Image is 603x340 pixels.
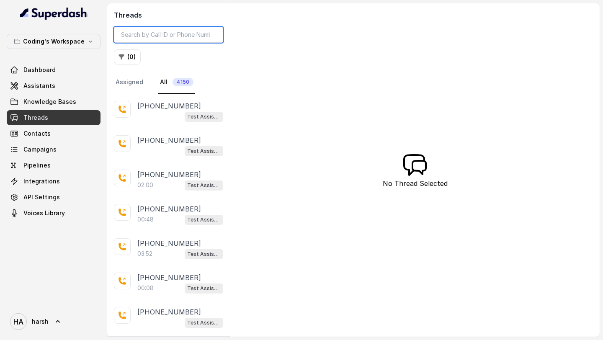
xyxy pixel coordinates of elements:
[7,94,100,109] a: Knowledge Bases
[137,170,201,180] p: [PHONE_NUMBER]
[23,145,57,154] span: Campaigns
[23,129,51,138] span: Contacts
[137,204,201,214] p: [PHONE_NUMBER]
[114,71,145,94] a: Assigned
[114,49,141,64] button: (0)
[23,98,76,106] span: Knowledge Bases
[187,319,221,327] p: Test Assistant-3
[23,209,65,217] span: Voices Library
[137,181,153,189] p: 02:00
[7,62,100,77] a: Dashboard
[23,161,51,170] span: Pipelines
[7,34,100,49] button: Coding's Workspace
[23,113,48,122] span: Threads
[32,317,49,326] span: harsh
[137,284,154,292] p: 00:08
[13,317,23,326] text: HA
[137,135,201,145] p: [PHONE_NUMBER]
[23,177,60,185] span: Integrations
[137,215,154,224] p: 00:48
[187,147,221,155] p: Test Assistant-3
[114,71,223,94] nav: Tabs
[23,66,56,74] span: Dashboard
[7,310,100,333] a: harsh
[137,250,152,258] p: 03:52
[23,82,55,90] span: Assistants
[137,238,201,248] p: [PHONE_NUMBER]
[7,110,100,125] a: Threads
[20,7,88,20] img: light.svg
[137,307,201,317] p: [PHONE_NUMBER]
[114,27,223,43] input: Search by Call ID or Phone Number
[158,71,195,94] a: All4150
[187,216,221,224] p: Test Assistant-3
[7,190,100,205] a: API Settings
[23,36,85,46] p: Coding's Workspace
[7,174,100,189] a: Integrations
[23,193,60,201] span: API Settings
[7,158,100,173] a: Pipelines
[187,181,221,190] p: Test Assistant-3
[7,126,100,141] a: Contacts
[187,284,221,293] p: Test Assistant-3
[187,250,221,258] p: Test Assistant-3
[7,206,100,221] a: Voices Library
[114,10,223,20] h2: Threads
[7,142,100,157] a: Campaigns
[173,78,193,86] span: 4150
[137,273,201,283] p: [PHONE_NUMBER]
[137,101,201,111] p: [PHONE_NUMBER]
[383,178,448,188] p: No Thread Selected
[7,78,100,93] a: Assistants
[187,113,221,121] p: Test Assistant-3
